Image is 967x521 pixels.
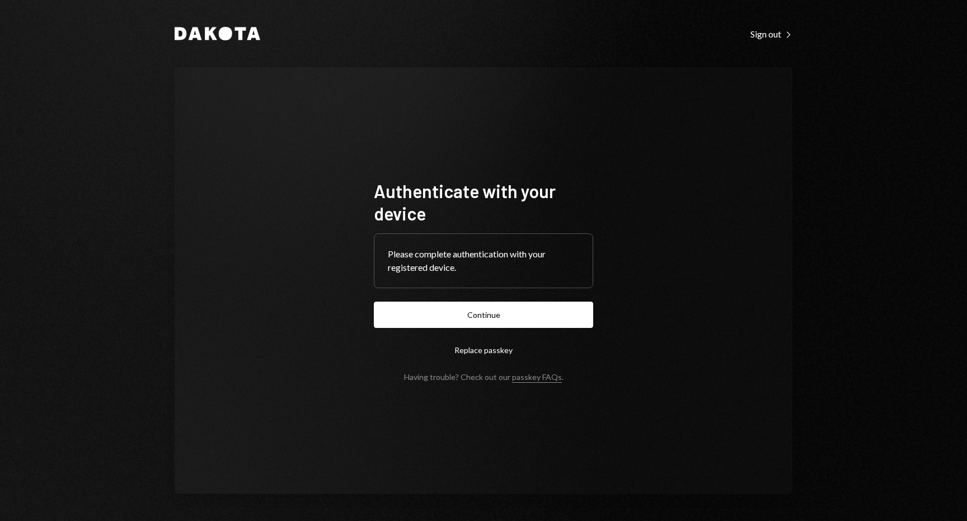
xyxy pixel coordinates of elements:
[374,302,593,328] button: Continue
[404,372,564,382] div: Having trouble? Check out our .
[388,247,579,274] div: Please complete authentication with your registered device.
[750,29,792,40] div: Sign out
[512,372,562,383] a: passkey FAQs
[374,337,593,363] button: Replace passkey
[750,27,792,40] a: Sign out
[374,180,593,224] h1: Authenticate with your device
